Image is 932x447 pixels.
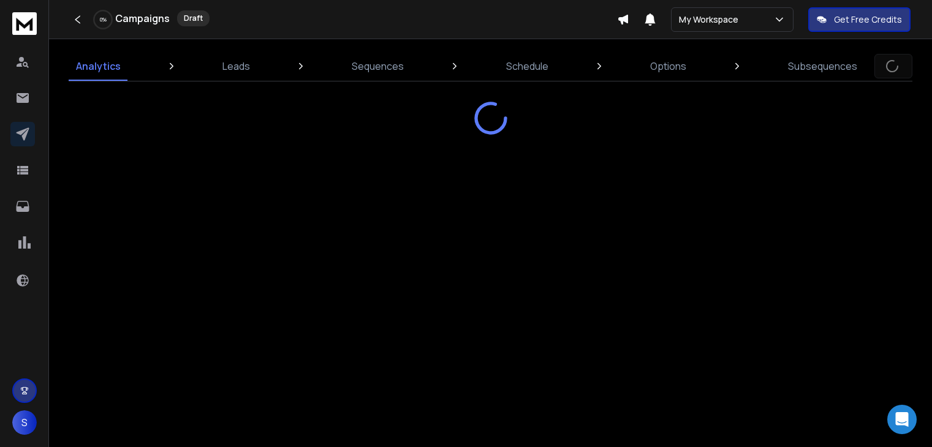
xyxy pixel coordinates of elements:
a: Schedule [499,51,556,81]
p: 0 % [100,16,107,23]
p: Subsequences [788,59,857,73]
a: Subsequences [781,51,865,81]
button: S [12,410,37,435]
p: Sequences [352,59,404,73]
h1: Campaigns [115,11,170,26]
a: Analytics [69,51,128,81]
a: Sequences [344,51,411,81]
a: Options [643,51,694,81]
div: Draft [177,10,210,26]
p: Leads [222,59,250,73]
button: Get Free Credits [808,7,911,32]
p: Options [650,59,686,73]
img: logo [12,12,37,35]
p: Schedule [506,59,548,73]
div: Open Intercom Messenger [887,405,917,434]
p: Get Free Credits [834,13,902,26]
p: My Workspace [679,13,743,26]
a: Leads [215,51,257,81]
p: Analytics [76,59,121,73]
